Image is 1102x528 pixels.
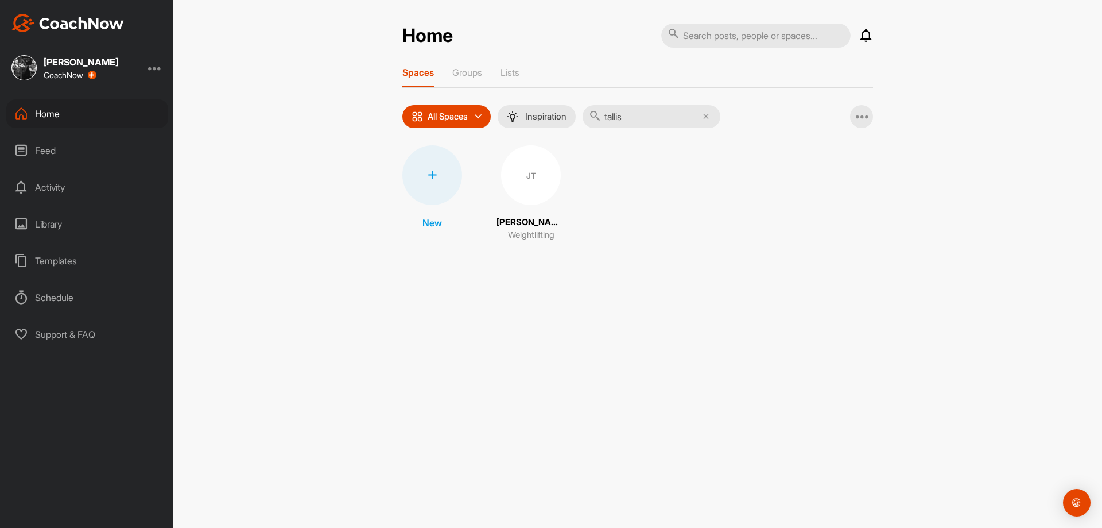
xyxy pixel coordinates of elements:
[6,246,168,275] div: Templates
[6,283,168,312] div: Schedule
[6,99,168,128] div: Home
[507,111,518,122] img: menuIcon
[508,229,554,242] p: Weightlifting
[525,112,566,121] p: Inspiration
[496,216,565,229] p: [PERSON_NAME]
[428,112,468,121] p: All Spaces
[422,216,442,230] p: New
[583,105,720,128] input: Search...
[501,145,561,205] div: JT
[1063,489,1091,517] div: Open Intercom Messenger
[44,57,118,67] div: [PERSON_NAME]
[6,320,168,349] div: Support & FAQ
[6,210,168,238] div: Library
[500,67,519,78] p: Lists
[6,173,168,202] div: Activity
[412,111,423,122] img: icon
[11,14,124,32] img: CoachNow
[661,24,851,48] input: Search posts, people or spaces...
[6,136,168,165] div: Feed
[402,25,453,47] h2: Home
[44,71,96,80] div: CoachNow
[496,145,565,242] a: JT[PERSON_NAME]Weightlifting
[452,67,482,78] p: Groups
[11,55,37,80] img: square_42e96ec9f01bf000f007b233903b48d7.jpg
[402,67,434,78] p: Spaces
